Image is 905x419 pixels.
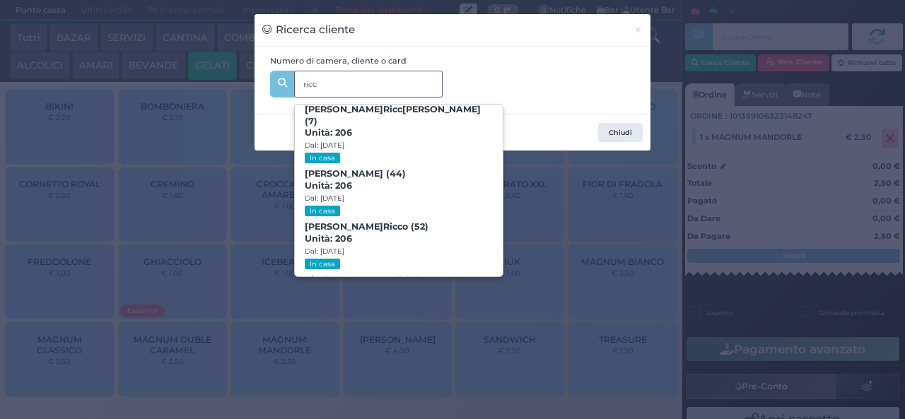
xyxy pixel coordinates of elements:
button: Chiudi [626,14,650,46]
span: Unità: 206 [305,233,352,245]
strong: Ricc [383,104,402,114]
small: In casa [305,206,339,216]
strong: Ricc [383,221,402,232]
small: In casa [305,259,339,269]
span: Unità: 206 [305,127,352,139]
input: Es. 'Mario Rossi', '220' o '108123234234' [294,71,443,98]
span: Unità: 206 [305,180,352,192]
small: Dal: [DATE] [305,247,344,256]
strong: Ricc [305,274,324,285]
button: Chiudi [598,123,643,143]
span: × [633,22,643,37]
b: [PERSON_NAME] (13) [305,274,421,297]
small: In casa [305,153,339,163]
b: [PERSON_NAME] o (52) [305,221,428,244]
small: Dal: [DATE] [305,141,344,150]
small: Dal: [DATE] [305,194,344,203]
b: [PERSON_NAME] [PERSON_NAME] (7) [305,104,481,138]
b: [PERSON_NAME] (44) [305,168,406,191]
label: Numero di camera, cliente o card [270,55,407,67]
h3: Ricerca cliente [262,22,355,38]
